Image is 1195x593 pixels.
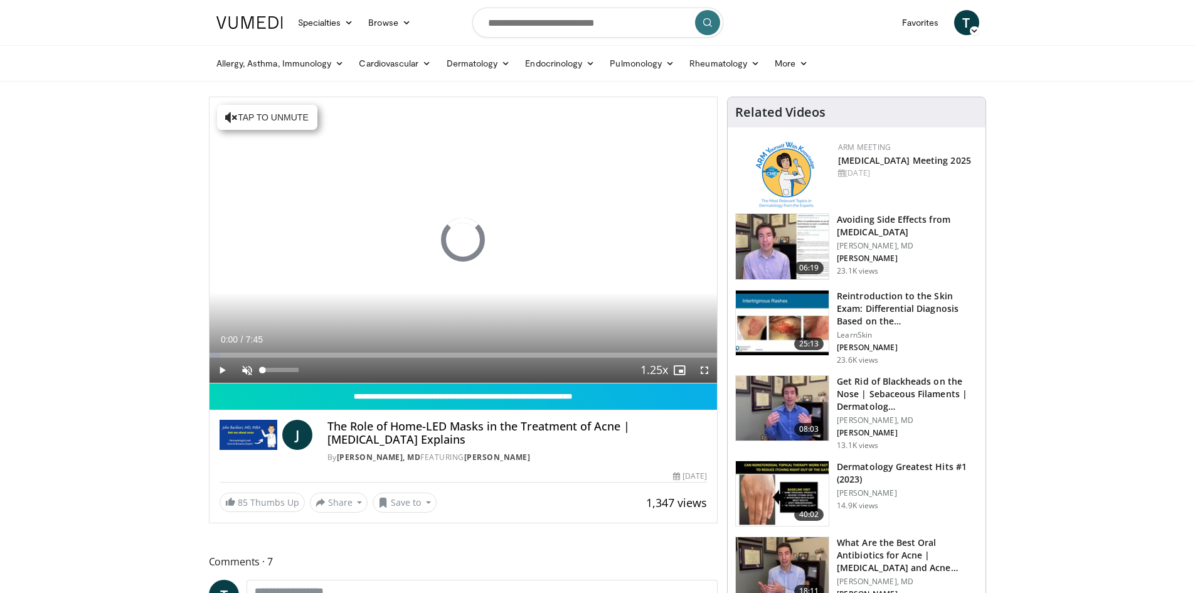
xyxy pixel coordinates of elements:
[837,266,878,276] p: 23.1K views
[209,553,718,570] span: Comments 7
[837,461,978,486] h3: Dermatology Greatest Hits #1 (2023)
[837,290,978,328] h3: Reintroduction to the Skin Exam: Differential Diagnosis Based on the…
[837,441,878,451] p: 13.1K views
[837,488,978,498] p: [PERSON_NAME]
[837,375,978,413] h3: Get Rid of Blackheads on the Nose | Sebaceous Filaments | Dermatolog…
[667,358,692,383] button: Enable picture-in-picture mode
[337,452,421,462] a: [PERSON_NAME], MD
[361,10,418,35] a: Browse
[736,376,829,441] img: 54dc8b42-62c8-44d6-bda4-e2b4e6a7c56d.150x105_q85_crop-smart_upscale.jpg
[837,428,978,438] p: [PERSON_NAME]
[954,10,979,35] a: T
[794,338,824,350] span: 25:13
[241,334,243,345] span: /
[838,154,971,166] a: [MEDICAL_DATA] Meeting 2025
[767,51,815,76] a: More
[290,10,361,35] a: Specialties
[837,330,978,340] p: LearnSkin
[837,254,978,264] p: [PERSON_NAME]
[217,105,317,130] button: Tap to unmute
[794,423,824,435] span: 08:03
[837,501,878,511] p: 14.9K views
[472,8,723,38] input: Search topics, interventions
[209,51,352,76] a: Allergy, Asthma, Immunology
[282,420,312,450] a: J
[794,262,824,274] span: 06:19
[736,291,829,356] img: 022c50fb-a848-4cac-a9d8-ea0906b33a1b.150x105_q85_crop-smart_upscale.jpg
[246,334,263,345] span: 7:45
[837,415,978,425] p: [PERSON_NAME], MD
[837,241,978,251] p: [PERSON_NAME], MD
[642,358,667,383] button: Playback Rate
[220,420,277,450] img: John Barbieri, MD
[235,358,260,383] button: Unmute
[837,343,978,353] p: [PERSON_NAME]
[646,495,707,510] span: 1,347 views
[735,105,826,120] h4: Related Videos
[736,214,829,279] img: 6f9900f7-f6e7-4fd7-bcbb-2a1dc7b7d476.150x105_q85_crop-smart_upscale.jpg
[736,461,829,526] img: 167f4955-2110-4677-a6aa-4d4647c2ca19.150x105_q85_crop-smart_upscale.jpg
[210,353,718,358] div: Progress Bar
[735,461,978,527] a: 40:02 Dermatology Greatest Hits #1 (2023) [PERSON_NAME] 14.9K views
[210,358,235,383] button: Play
[327,452,707,463] div: By FEATURING
[735,290,978,365] a: 25:13 Reintroduction to the Skin Exam: Differential Diagnosis Based on the… LearnSkin [PERSON_NAM...
[310,493,368,513] button: Share
[837,537,978,574] h3: What Are the Best Oral Antibiotics for Acne | [MEDICAL_DATA] and Acne…
[221,334,238,345] span: 0:00
[735,213,978,280] a: 06:19 Avoiding Side Effects from [MEDICAL_DATA] [PERSON_NAME], MD [PERSON_NAME] 23.1K views
[602,51,682,76] a: Pulmonology
[673,471,707,482] div: [DATE]
[518,51,602,76] a: Endocrinology
[351,51,438,76] a: Cardiovascular
[895,10,947,35] a: Favorites
[327,420,707,447] h4: The Role of Home-LED Masks in the Treatment of Acne | [MEDICAL_DATA] Explains
[464,452,531,462] a: [PERSON_NAME]
[838,142,891,152] a: ARM Meeting
[837,355,878,365] p: 23.6K views
[373,493,437,513] button: Save to
[838,168,975,179] div: [DATE]
[692,358,717,383] button: Fullscreen
[837,213,978,238] h3: Avoiding Side Effects from [MEDICAL_DATA]
[439,51,518,76] a: Dermatology
[220,493,305,512] a: 85 Thumbs Up
[216,16,283,29] img: VuMedi Logo
[756,142,814,208] img: 89a28c6a-718a-466f-b4d1-7c1f06d8483b.png.150x105_q85_autocrop_double_scale_upscale_version-0.2.png
[210,97,718,383] video-js: Video Player
[263,368,299,372] div: Volume Level
[735,375,978,451] a: 08:03 Get Rid of Blackheads on the Nose | Sebaceous Filaments | Dermatolog… [PERSON_NAME], MD [PE...
[682,51,767,76] a: Rheumatology
[794,508,824,521] span: 40:02
[238,496,248,508] span: 85
[837,577,978,587] p: [PERSON_NAME], MD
